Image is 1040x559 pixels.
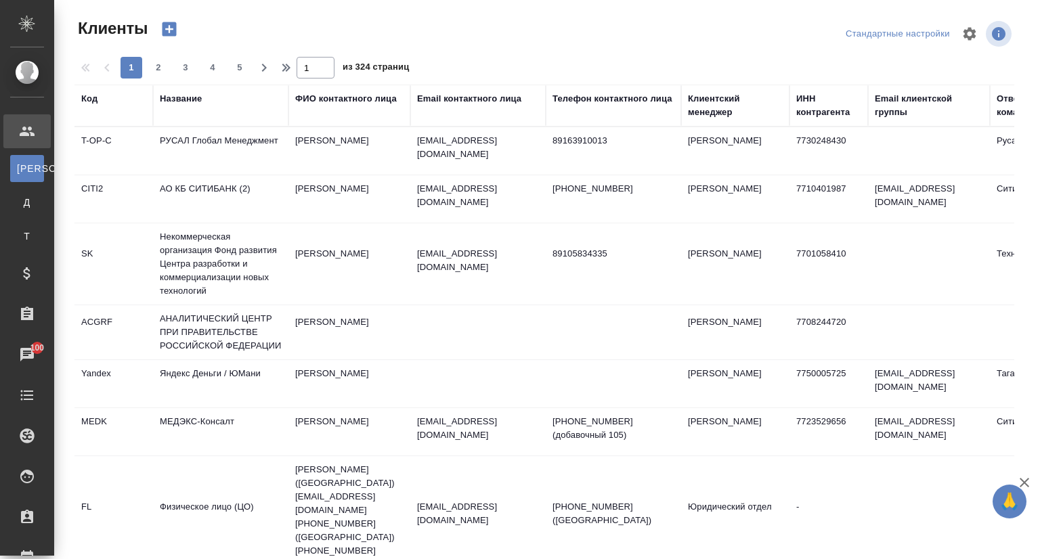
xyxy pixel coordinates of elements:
span: 100 [22,341,53,355]
button: 5 [229,57,251,79]
td: Яндекс Деньги / ЮМани [153,360,288,407]
td: [PERSON_NAME] [681,175,789,223]
td: [PERSON_NAME] [288,127,410,175]
td: РУСАЛ Глобал Менеджмент [153,127,288,175]
td: CITI2 [74,175,153,223]
td: SK [74,240,153,288]
span: 2 [148,61,169,74]
td: 7701058410 [789,240,868,288]
span: из 324 страниц [343,59,409,79]
span: 🙏 [998,487,1021,516]
span: 5 [229,61,251,74]
div: Название [160,92,202,106]
div: Телефон контактного лица [552,92,672,106]
td: FL [74,493,153,541]
span: Д [17,196,37,209]
td: 7750005725 [789,360,868,407]
td: АНАЛИТИЧЕСКИЙ ЦЕНТР ПРИ ПРАВИТЕЛЬСТВЕ РОССИЙСКОЙ ФЕДЕРАЦИИ [153,305,288,359]
td: [PERSON_NAME] [681,309,789,356]
span: 3 [175,61,196,74]
td: [PERSON_NAME] [288,360,410,407]
p: 89105834335 [552,247,674,261]
td: МЕДЭКС-Консалт [153,408,288,455]
p: [PHONE_NUMBER] [552,182,674,196]
a: Д [10,189,44,216]
td: [PERSON_NAME] [681,127,789,175]
span: [PERSON_NAME] [17,162,37,175]
td: [EMAIL_ADDRESS][DOMAIN_NAME] [868,408,990,455]
td: Некоммерческая организация Фонд развития Центра разработки и коммерциализации новых технологий [153,223,288,305]
span: Настроить таблицу [953,18,986,50]
p: [EMAIL_ADDRESS][DOMAIN_NAME] [417,500,539,527]
div: Email контактного лица [417,92,521,106]
td: АО КБ СИТИБАНК (2) [153,175,288,223]
button: 4 [202,57,223,79]
p: [EMAIL_ADDRESS][DOMAIN_NAME] [417,134,539,161]
div: Код [81,92,97,106]
a: 100 [3,338,51,372]
td: 7710401987 [789,175,868,223]
td: [PERSON_NAME] [681,360,789,407]
td: Юридический отдел [681,493,789,541]
button: 🙏 [993,485,1026,518]
span: Посмотреть информацию [986,21,1014,47]
td: [PERSON_NAME] [288,240,410,288]
td: ACGRF [74,309,153,356]
button: 3 [175,57,196,79]
td: 7730248430 [789,127,868,175]
div: ИНН контрагента [796,92,861,119]
span: 4 [202,61,223,74]
td: - [789,493,868,541]
td: [PERSON_NAME] [288,408,410,455]
p: [PHONE_NUMBER] (добавочный 105) [552,415,674,442]
td: [EMAIL_ADDRESS][DOMAIN_NAME] [868,360,990,407]
p: [EMAIL_ADDRESS][DOMAIN_NAME] [417,247,539,274]
td: [PERSON_NAME] [681,240,789,288]
td: T-OP-C [74,127,153,175]
td: [PERSON_NAME] [681,408,789,455]
span: Клиенты [74,18,148,39]
span: Т [17,229,37,243]
div: Email клиентской группы [875,92,983,119]
p: 89163910013 [552,134,674,148]
td: [PERSON_NAME] [288,175,410,223]
td: [EMAIL_ADDRESS][DOMAIN_NAME] [868,175,990,223]
div: ФИО контактного лица [295,92,397,106]
td: Физическое лицо (ЦО) [153,493,288,541]
td: 7708244720 [789,309,868,356]
p: [EMAIL_ADDRESS][DOMAIN_NAME] [417,182,539,209]
div: split button [842,24,953,45]
button: Создать [153,18,186,41]
a: [PERSON_NAME] [10,155,44,182]
p: [EMAIL_ADDRESS][DOMAIN_NAME] [417,415,539,442]
td: 7723529656 [789,408,868,455]
td: [PERSON_NAME] [288,309,410,356]
p: [PHONE_NUMBER] ([GEOGRAPHIC_DATA]) [552,500,674,527]
a: Т [10,223,44,250]
td: Yandex [74,360,153,407]
div: Клиентский менеджер [688,92,783,119]
td: MEDK [74,408,153,455]
button: 2 [148,57,169,79]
